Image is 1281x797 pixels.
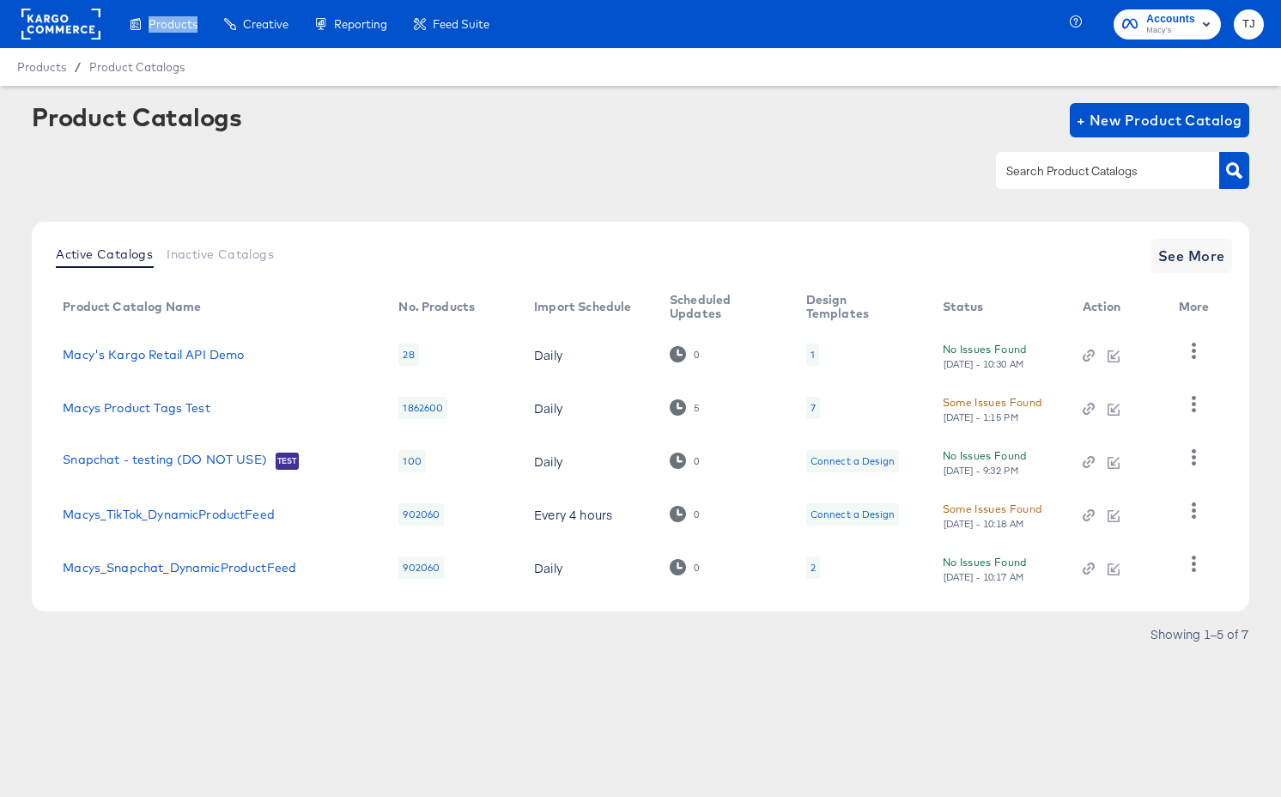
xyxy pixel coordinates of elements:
[670,399,700,416] div: 5
[17,60,66,74] span: Products
[810,508,895,521] div: Connect a Design
[167,247,274,261] span: Inactive Catalogs
[520,488,656,541] td: Every 4 hours
[520,435,656,488] td: Daily
[943,393,1042,423] button: Some Issues Found[DATE] - 1:15 PM
[398,450,425,472] div: 100
[693,455,700,467] div: 0
[810,401,816,415] div: 7
[398,300,475,313] div: No. Products
[1003,161,1186,181] input: Search Product Catalogs
[1146,10,1195,28] span: Accounts
[520,541,656,594] td: Daily
[693,562,700,574] div: 0
[806,557,820,579] div: 2
[943,411,1020,423] div: [DATE] - 1:15 PM
[520,381,656,435] td: Daily
[149,17,197,31] span: Products
[398,397,447,419] div: 1862600
[398,344,418,366] div: 28
[943,393,1042,411] div: Some Issues Found
[520,328,656,381] td: Daily
[56,247,153,261] span: Active Catalogs
[670,506,700,522] div: 0
[63,300,201,313] div: Product Catalog Name
[693,349,700,361] div: 0
[32,103,241,131] div: Product Catalogs
[63,453,267,470] a: Snapchat - testing (DO NOT USE)
[810,454,895,468] div: Connect a Design
[806,397,820,419] div: 7
[534,300,631,313] div: Import Schedule
[806,503,899,526] div: Connect a Design
[1077,108,1242,132] span: + New Product Catalog
[1151,239,1232,273] button: See More
[693,402,700,414] div: 5
[670,453,700,469] div: 0
[810,561,816,575] div: 2
[929,287,1069,328] th: Status
[89,60,185,74] a: Product Catalogs
[63,508,275,521] a: Macys_TikTok_DynamicProductFeed
[1158,244,1225,268] span: See More
[243,17,288,31] span: Creative
[1241,15,1257,34] span: TJ
[63,348,244,362] a: Macy's Kargo Retail API Demo
[334,17,387,31] span: Reporting
[670,346,700,362] div: 0
[63,401,209,415] a: Macys Product Tags Test
[1070,103,1249,137] button: + New Product Catalog
[1165,287,1230,328] th: More
[1114,9,1221,40] button: AccountsMacy's
[943,500,1042,518] div: Some Issues Found
[276,454,299,468] span: Test
[806,344,819,366] div: 1
[943,518,1025,530] div: [DATE] - 10:18 AM
[63,561,296,575] a: Macys_Snapchat_DynamicProductFeed
[1146,24,1195,38] span: Macy's
[1150,628,1249,640] div: Showing 1–5 of 7
[693,508,700,520] div: 0
[810,348,815,362] div: 1
[398,503,444,526] div: 902060
[1069,287,1165,328] th: Action
[1234,9,1264,40] button: TJ
[806,450,899,472] div: Connect a Design
[433,17,489,31] span: Feed Suite
[670,293,772,320] div: Scheduled Updates
[66,60,89,74] span: /
[806,293,908,320] div: Design Templates
[670,559,700,575] div: 0
[943,500,1042,530] button: Some Issues Found[DATE] - 10:18 AM
[398,557,444,579] div: 902060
